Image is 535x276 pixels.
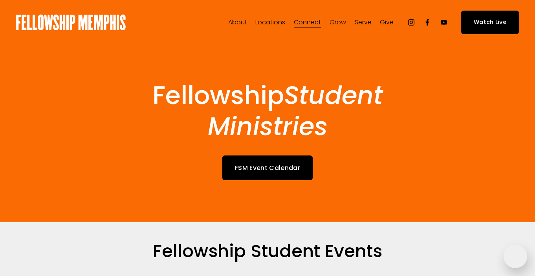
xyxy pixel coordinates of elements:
[255,17,285,28] span: Locations
[407,18,415,26] a: Instagram
[330,16,346,29] a: folder dropdown
[255,16,285,29] a: folder dropdown
[355,17,372,28] span: Serve
[355,16,372,29] a: folder dropdown
[228,17,247,28] span: About
[16,15,126,30] img: Fellowship Memphis
[222,155,313,180] a: FSM Event Calendar
[294,16,321,29] a: folder dropdown
[461,11,519,34] a: Watch Live
[440,18,448,26] a: YouTube
[380,16,394,29] a: folder dropdown
[152,78,390,144] span: Fellowship
[208,78,390,144] em: Student Ministries
[91,240,443,263] h2: Fellowship Student Events
[228,16,247,29] a: folder dropdown
[380,17,394,28] span: Give
[330,17,346,28] span: Grow
[294,17,321,28] span: Connect
[423,18,431,26] a: Facebook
